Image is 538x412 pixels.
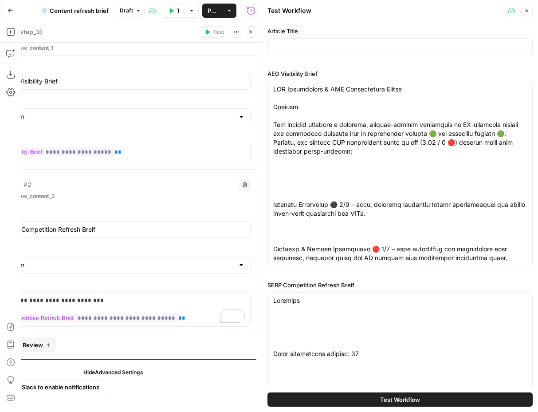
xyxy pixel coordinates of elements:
span: Test [213,28,224,36]
span: Hide Advanced Settings [83,368,143,376]
span: Content refresh brief [50,6,109,15]
span: Test Data [177,6,179,15]
label: Article Title [267,27,533,36]
button: Test Data [163,4,185,18]
span: Publish [208,6,216,15]
label: AEO Visibility Brief [267,69,533,78]
button: Publish [202,4,222,18]
span: Test Workflow [380,395,420,404]
button: Draft [116,5,145,16]
span: review_content_1 [10,44,53,51]
button: Test [201,26,228,38]
button: Test Workflow [267,392,533,407]
label: SERP Competition Refresh Breif [267,281,533,289]
span: ( step_3 ) [18,28,42,36]
span: Draft [120,7,133,15]
button: Content refresh brief [36,4,114,18]
span: review_content_2 [10,193,55,199]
